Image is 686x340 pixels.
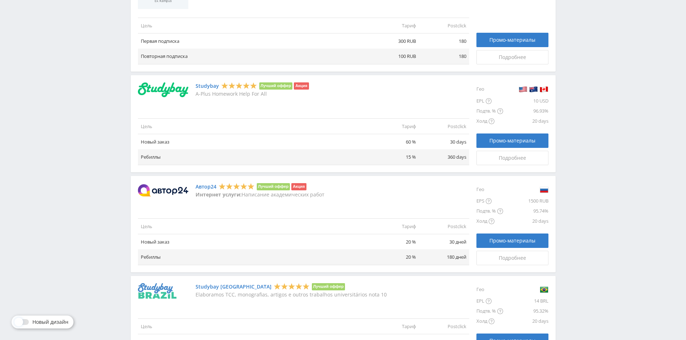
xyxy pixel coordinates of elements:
td: Новый заказ [138,134,368,150]
td: Ребиллы [138,249,368,265]
a: Подробнее [476,50,548,64]
td: Первая подписка [138,33,368,49]
div: Гео [476,82,503,96]
td: Новый заказ [138,234,368,250]
td: Postclick [419,219,469,234]
td: 20 % [368,234,419,250]
td: Тариф [368,319,419,334]
div: Подтв. % [476,206,503,216]
p: Написание академических работ [196,192,324,198]
td: 15 % [368,149,419,165]
td: 180 дней [419,249,469,265]
td: 100 RUB [368,49,419,64]
a: Studybay [196,83,219,89]
td: Цель [138,319,368,334]
td: 60 % [368,134,419,150]
td: 20 % [368,249,419,265]
span: Подробнее [499,155,526,161]
td: Тариф [368,18,419,33]
td: 300 RUB [368,33,419,49]
span: Подробнее [499,255,526,261]
a: Промо-материалы [476,133,548,148]
li: Лучший оффер [312,283,345,290]
a: Автор24 [196,184,216,190]
td: Ребиллы [138,149,368,165]
div: Гео [476,183,503,196]
a: Подробнее [476,151,548,165]
img: Автор24 [138,184,188,196]
td: Цель [138,18,368,33]
span: Промо-материалы [489,138,535,144]
div: Холд [476,116,503,126]
strong: Интернет услуги: [196,191,242,198]
span: Подробнее [499,54,526,60]
p: A-Plus Homework Help For All [196,91,309,97]
a: Промо-материалы [476,33,548,47]
div: Подтв. % [476,106,503,116]
p: Elaboramos TCC, monografias, artigos e outros trabalhos universitários nota 10 [196,292,387,298]
div: Холд [476,216,503,226]
td: Цель [138,119,368,134]
td: 180 [419,49,469,64]
div: Холд [476,316,503,326]
div: 20 days [503,116,548,126]
li: Акция [291,183,306,190]
td: Тариф [368,119,419,134]
div: 5 Stars [274,282,310,290]
li: Акция [294,82,309,90]
span: Промо-материалы [489,37,535,43]
div: 95.32% [503,306,548,316]
div: 10 USD [503,96,548,106]
div: 14 BRL [503,296,548,306]
td: Повторная подписка [138,49,368,64]
div: 5 Stars [221,82,257,89]
a: Промо-материалы [476,234,548,248]
img: Studybay Brazil [138,283,176,299]
img: Studybay [138,82,188,98]
div: 96.93% [503,106,548,116]
td: Тариф [368,219,419,234]
div: 95.74% [503,206,548,216]
div: 1500 RUB [503,196,548,206]
div: 20 days [503,216,548,226]
li: Лучший оффер [259,82,293,90]
td: 180 [419,33,469,49]
td: 30 days [419,134,469,150]
td: Цель [138,219,368,234]
div: Гео [476,283,503,296]
div: EPL [476,96,503,106]
a: Подробнее [476,251,548,265]
span: Новый дизайн [32,319,68,325]
span: Промо-материалы [489,238,535,244]
td: Postclick [419,119,469,134]
div: Подтв. % [476,306,503,316]
div: EPS [476,196,503,206]
div: EPL [476,296,503,306]
td: Postclick [419,319,469,334]
td: 360 days [419,149,469,165]
a: Studybay [GEOGRAPHIC_DATA] [196,284,272,290]
td: 30 дней [419,234,469,250]
div: 20 days [503,316,548,326]
div: 5 Stars [219,182,255,190]
li: Лучший оффер [257,183,290,190]
td: Postclick [419,18,469,33]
